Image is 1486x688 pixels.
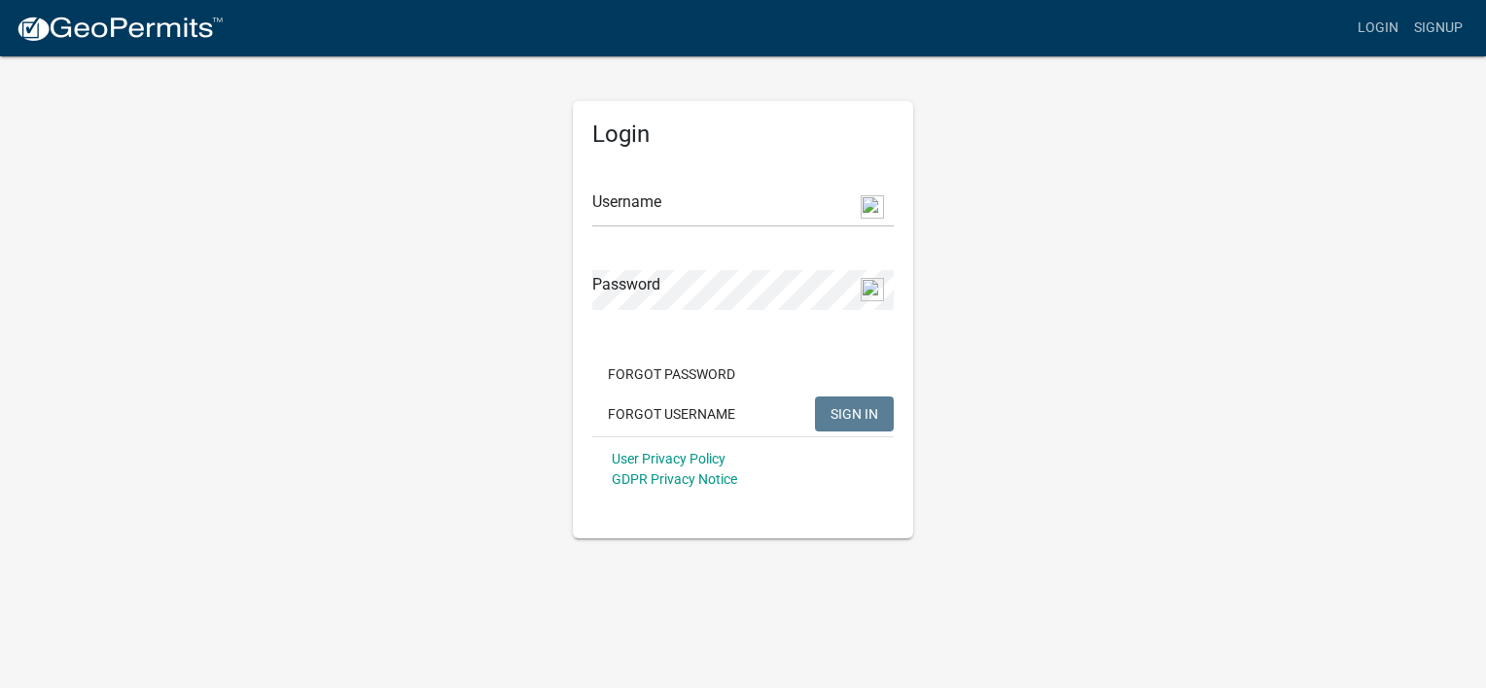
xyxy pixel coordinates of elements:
[612,451,725,466] a: User Privacy Policy
[592,396,751,431] button: Forgot Username
[612,471,737,487] a: GDPR Privacy Notice
[815,396,894,431] button: SIGN IN
[1350,10,1406,47] a: Login
[592,357,751,392] button: Forgot Password
[861,278,884,301] img: npw-badge-icon-locked.svg
[592,120,894,149] h5: Login
[1406,10,1470,47] a: Signup
[861,195,884,219] img: npw-badge-icon-locked.svg
[831,405,878,421] span: SIGN IN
